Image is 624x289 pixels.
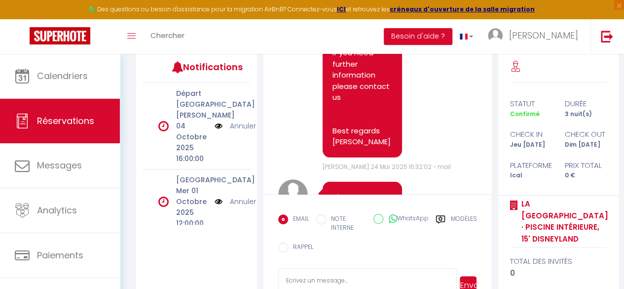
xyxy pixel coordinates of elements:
span: [PERSON_NAME] 24 Mai 2025 16:32:02 - mail [323,163,451,171]
button: Besoin d'aide ? [384,28,452,45]
span: Calendriers [37,70,88,82]
div: statut [504,98,558,110]
p: Départ [GEOGRAPHIC_DATA] [176,88,208,110]
img: ... [488,28,503,43]
a: créneaux d'ouverture de la salle migration [390,5,535,13]
span: Confirmé [510,110,540,118]
img: Super Booking [30,27,90,44]
span: Réservations [37,115,94,127]
p: [PERSON_NAME] 04 Octobre 2025 16:00:00 [176,110,208,164]
img: NO IMAGE [215,196,222,207]
div: Prix total [558,160,613,171]
span: Chercher [150,30,184,41]
div: Jeu [DATE] [504,140,558,150]
a: ICI [337,5,346,13]
a: LA [GEOGRAPHIC_DATA] · Piscine Intérieure, 15' Disneyland [518,198,608,245]
p: [GEOGRAPHIC_DATA] [176,174,208,185]
div: 0 [510,267,607,279]
label: WhatsApp [383,214,428,225]
h3: Notifications [183,56,228,78]
span: Messages [37,159,82,171]
div: Ical [504,171,558,180]
button: Ouvrir le widget de chat LiveChat [8,4,37,34]
div: durée [558,98,613,110]
a: Annuler [230,121,256,131]
span: [PERSON_NAME] [509,29,578,41]
label: RAPPEL [288,243,313,253]
a: Annuler [230,196,256,207]
span: Analytics [37,204,77,216]
p: Mer 01 Octobre 2025 12:00:00 [176,185,208,229]
label: NOTE INTERNE [326,214,367,233]
a: Chercher [143,19,192,54]
div: Plateforme [504,160,558,171]
div: check out [558,128,613,140]
label: Modèles [450,214,477,235]
div: check in [504,128,558,140]
img: NO IMAGE [215,121,222,131]
div: Dim [DATE] [558,140,613,150]
span: Paiements [37,249,83,261]
img: logout [601,30,613,42]
div: 0 € [558,171,613,180]
div: 3 nuit(s) [558,110,613,119]
a: ... [PERSON_NAME] [480,19,590,54]
div: total des invités [510,255,607,267]
label: EMAIL [288,214,309,225]
img: avatar.png [278,179,308,209]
